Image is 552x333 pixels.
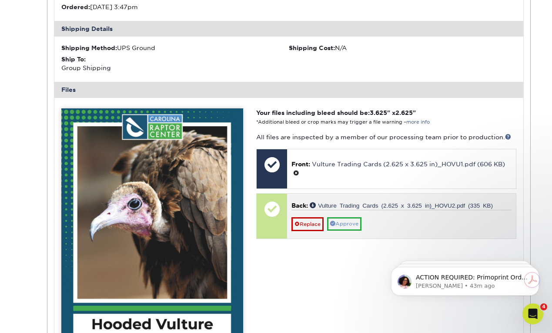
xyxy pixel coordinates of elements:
[291,217,324,231] a: Replace
[61,44,289,52] div: UPS Ground
[61,56,86,63] strong: Ship To:
[406,119,430,125] a: more info
[312,161,505,168] a: Vulture Trading Cards (2.625 x 3.625 in)_HOVU1.pdf (606 KB)
[395,109,413,116] span: 2.625
[61,3,90,10] strong: Ordered:
[289,44,335,51] strong: Shipping Cost:
[378,249,552,309] iframe: Intercom notifications message
[61,44,117,51] strong: Shipping Method:
[310,202,493,208] a: Vulture Trading Cards (2.625 x 3.625 in)_HOVU2.pdf (335 KB)
[54,21,523,37] div: Shipping Details
[289,44,516,52] div: N/A
[291,202,308,209] span: Back:
[61,55,289,73] div: Group Shipping
[370,109,387,116] span: 3.625
[522,303,543,324] iframe: Intercom live chat
[256,133,516,141] p: All files are inspected by a member of our processing team prior to production.
[54,82,523,98] div: Files
[256,109,416,116] strong: Your files including bleed should be: " x "
[327,217,361,231] a: Approve
[540,303,547,310] span: 4
[256,119,430,125] small: *Additional bleed or crop marks may trigger a file warning –
[291,161,310,168] span: Front:
[61,3,289,11] li: [DATE] 3:47pm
